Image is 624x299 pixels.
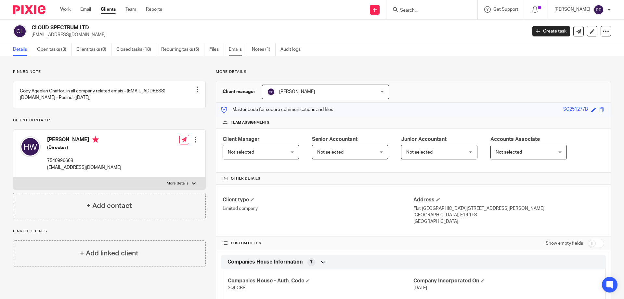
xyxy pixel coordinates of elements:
p: More details [167,181,188,186]
span: 2QFCB8 [228,286,245,290]
a: Team [125,6,136,13]
a: Files [209,43,224,56]
span: Not selected [496,150,522,155]
label: Show empty fields [546,240,583,247]
span: [DATE] [413,286,427,290]
a: Client tasks (0) [76,43,111,56]
img: svg%3E [267,88,275,96]
img: svg%3E [20,136,41,157]
img: Pixie [13,5,45,14]
h5: (Director) [47,144,121,151]
h4: + Add linked client [80,248,138,258]
img: svg%3E [13,24,27,38]
p: [GEOGRAPHIC_DATA] [413,218,604,225]
h4: Client type [223,197,413,203]
input: Search [399,8,458,14]
h2: CLOUD SPECTRUM LTD [32,24,424,31]
p: Pinned note [13,69,206,75]
span: Senior Accountant [312,137,357,142]
span: Not selected [228,150,254,155]
p: [EMAIL_ADDRESS][DOMAIN_NAME] [47,164,121,171]
i: Primary [92,136,99,143]
h4: CUSTOM FIELDS [223,241,413,246]
p: Flat [GEOGRAPHIC_DATA][STREET_ADDRESS][PERSON_NAME] [413,205,604,212]
h4: Company Incorporated On [413,278,599,284]
h3: Client manager [223,88,255,95]
a: Work [60,6,71,13]
span: Companies House Information [227,259,303,265]
img: svg%3E [593,5,604,15]
span: Client Manager [223,137,260,142]
p: [EMAIL_ADDRESS][DOMAIN_NAME] [32,32,523,38]
div: SC251277B [563,106,588,114]
span: 7 [310,259,313,265]
h4: [PERSON_NAME] [47,136,121,144]
a: Clients [101,6,116,13]
p: Client contacts [13,118,206,123]
a: Notes (1) [252,43,276,56]
span: Not selected [317,150,344,155]
h4: Companies House - Auth. Code [228,278,413,284]
a: Reports [146,6,162,13]
p: 7540996668 [47,157,121,164]
span: Junior Accountant [401,137,447,142]
a: Open tasks (3) [37,43,71,56]
p: [GEOGRAPHIC_DATA], E16 1FS [413,212,604,218]
p: Linked clients [13,229,206,234]
a: Closed tasks (18) [116,43,156,56]
h4: Address [413,197,604,203]
span: Other details [231,176,260,181]
span: Not selected [406,150,433,155]
span: Get Support [493,7,518,12]
a: Create task [532,26,570,36]
p: [PERSON_NAME] [554,6,590,13]
a: Email [80,6,91,13]
a: Recurring tasks (5) [161,43,204,56]
span: Accounts Associate [490,137,540,142]
a: Emails [229,43,247,56]
p: Limited company [223,205,413,212]
h4: + Add contact [86,201,132,211]
a: Audit logs [280,43,305,56]
p: Master code for secure communications and files [221,106,333,113]
span: Team assignments [231,120,269,125]
span: [PERSON_NAME] [279,89,315,94]
a: Details [13,43,32,56]
p: More details [216,69,611,75]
